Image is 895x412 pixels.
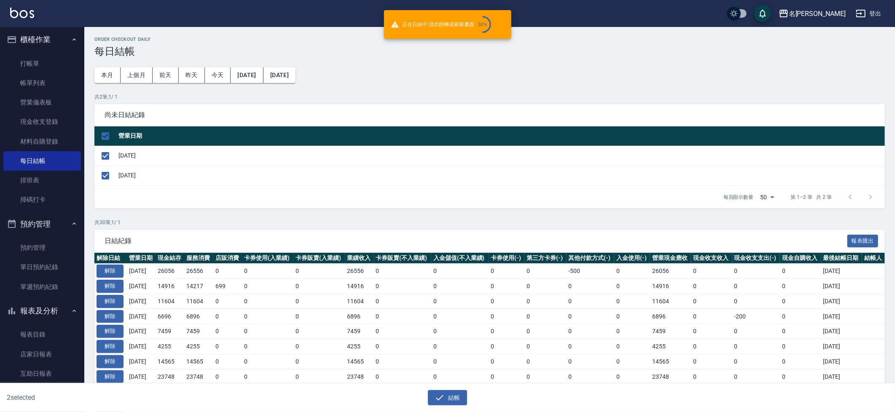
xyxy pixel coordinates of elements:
td: 0 [780,294,821,309]
td: 6896 [184,309,213,324]
button: 名[PERSON_NAME] [775,5,849,22]
td: [DATE] [821,339,862,354]
th: 卡券販賣(不入業績) [374,253,432,264]
p: 每頁顯示數量 [723,193,754,201]
button: [DATE] [263,67,296,83]
div: 50 % [478,22,487,27]
td: 11604 [156,294,184,309]
td: 0 [431,279,489,294]
td: 0 [691,324,732,339]
td: 0 [213,294,242,309]
td: 0 [691,339,732,354]
th: 現金自購收入 [780,253,821,264]
td: 0 [242,309,293,324]
td: [DATE] [127,264,156,279]
td: 0 [293,354,345,369]
td: 0 [374,294,432,309]
td: 11604 [345,294,374,309]
td: 0 [567,294,615,309]
td: 0 [780,264,821,279]
td: 4255 [345,339,374,354]
td: [DATE] [821,294,862,309]
p: 共 2 筆, 1 / 1 [94,93,885,101]
button: 解除 [97,280,124,293]
button: 解除 [97,370,124,383]
td: 0 [614,279,650,294]
td: -200 [732,309,780,324]
td: 0 [691,369,732,384]
td: 0 [213,369,242,384]
a: 互助日報表 [3,364,81,383]
td: 699 [213,279,242,294]
td: 7459 [156,324,184,339]
td: 0 [732,354,780,369]
button: save [754,5,771,22]
td: 26556 [345,264,374,279]
a: 現金收支登錄 [3,112,81,131]
th: 入金使用(-) [614,253,650,264]
td: 0 [242,339,293,354]
td: 0 [780,309,821,324]
td: 0 [524,339,566,354]
p: 共 30 筆, 1 / 1 [94,219,885,226]
th: 店販消費 [213,253,242,264]
td: 14916 [345,279,374,294]
td: 0 [293,369,345,384]
button: 前天 [153,67,179,83]
th: 服務消費 [184,253,213,264]
a: 店家日報表 [3,345,81,364]
td: 0 [489,279,525,294]
td: [DATE] [127,339,156,354]
td: [DATE] [127,279,156,294]
span: 正在日結中 請勿跳轉或刷新畫面 [390,16,491,33]
th: 解除日結 [94,253,127,264]
th: 業績收入 [345,253,374,264]
td: [DATE] [821,369,862,384]
td: 0 [691,354,732,369]
td: 6696 [156,309,184,324]
td: [DATE] [127,294,156,309]
th: 營業日期 [127,253,156,264]
td: 0 [374,339,432,354]
button: 昨天 [179,67,205,83]
td: 14565 [156,354,184,369]
td: 0 [489,324,525,339]
td: 0 [489,339,525,354]
td: 0 [524,309,566,324]
td: [DATE] [821,279,862,294]
td: [DATE] [116,166,885,185]
td: 26056 [650,264,691,279]
th: 入金儲值(不入業績) [431,253,489,264]
td: 0 [567,309,615,324]
td: 0 [293,279,345,294]
td: 0 [524,294,566,309]
td: 0 [293,339,345,354]
td: 0 [780,279,821,294]
td: 0 [431,339,489,354]
td: 0 [567,279,615,294]
a: 營業儀表板 [3,93,81,112]
td: 14916 [156,279,184,294]
button: [DATE] [231,67,263,83]
td: 0 [213,309,242,324]
td: 0 [293,309,345,324]
td: 0 [242,324,293,339]
td: 0 [242,369,293,384]
th: 現金收支支出(-) [732,253,780,264]
td: 0 [614,369,650,384]
td: 0 [780,369,821,384]
td: 26056 [156,264,184,279]
span: 日結紀錄 [105,237,847,245]
th: 營業現金應收 [650,253,691,264]
td: 4255 [184,339,213,354]
td: 7459 [184,324,213,339]
td: 0 [489,369,525,384]
img: Logo [10,8,34,18]
td: 0 [213,264,242,279]
td: 0 [614,339,650,354]
button: 報表匯出 [847,235,879,248]
td: 0 [374,264,432,279]
td: 0 [614,354,650,369]
button: 報表及分析 [3,300,81,322]
th: 卡券使用(-) [489,253,525,264]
